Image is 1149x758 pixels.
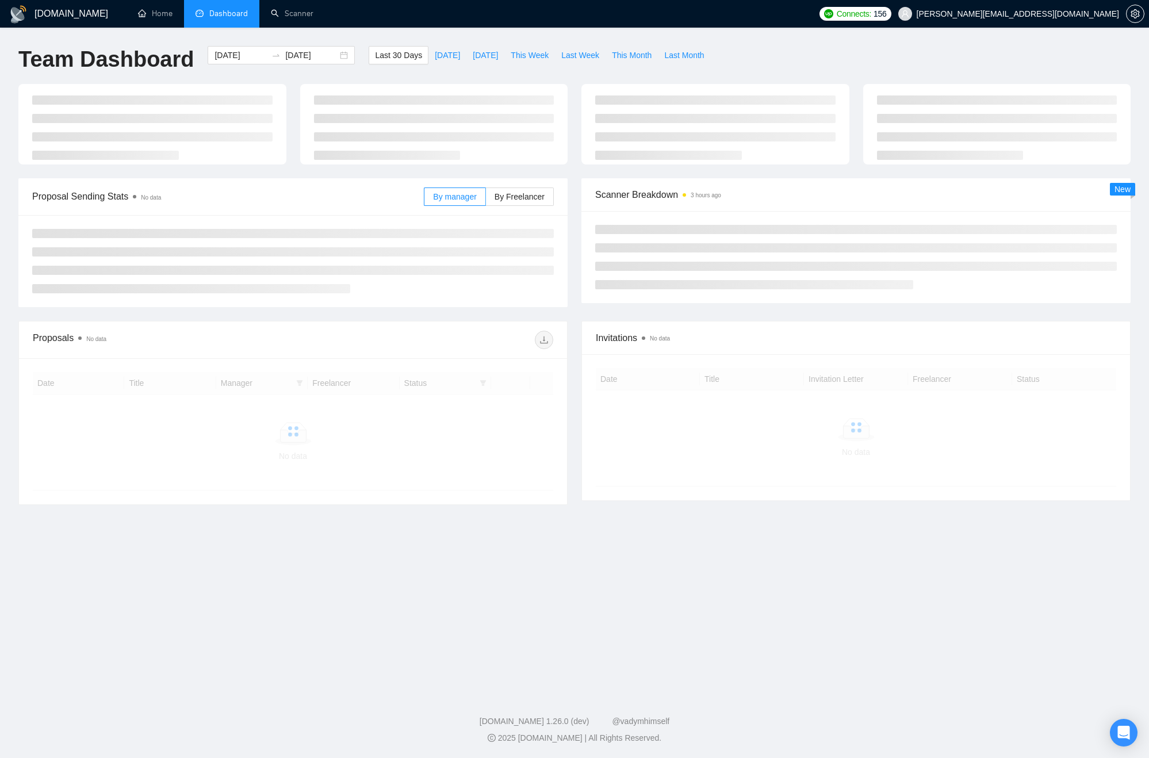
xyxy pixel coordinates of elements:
[138,9,173,18] a: homeHome
[271,9,313,18] a: searchScanner
[435,49,460,62] span: [DATE]
[285,49,338,62] input: End date
[511,49,549,62] span: This Week
[196,9,204,17] span: dashboard
[495,192,545,201] span: By Freelancer
[9,732,1140,744] div: 2025 [DOMAIN_NAME] | All Rights Reserved.
[271,51,281,60] span: to
[1126,5,1144,23] button: setting
[488,734,496,742] span: copyright
[1114,185,1131,194] span: New
[33,331,293,349] div: Proposals
[555,46,606,64] button: Last Week
[691,192,721,198] time: 3 hours ago
[209,9,248,18] span: Dashboard
[433,192,476,201] span: By manager
[9,5,28,24] img: logo
[1126,9,1144,18] a: setting
[874,7,886,20] span: 156
[901,10,909,18] span: user
[1110,719,1137,746] div: Open Intercom Messenger
[596,331,1116,345] span: Invitations
[141,194,161,201] span: No data
[606,46,658,64] button: This Month
[837,7,871,20] span: Connects:
[369,46,428,64] button: Last 30 Days
[428,46,466,64] button: [DATE]
[375,49,422,62] span: Last 30 Days
[18,46,194,73] h1: Team Dashboard
[215,49,267,62] input: Start date
[664,49,704,62] span: Last Month
[466,46,504,64] button: [DATE]
[595,187,1117,202] span: Scanner Breakdown
[480,717,589,726] a: [DOMAIN_NAME] 1.26.0 (dev)
[504,46,555,64] button: This Week
[612,717,669,726] a: @vadymhimself
[271,51,281,60] span: swap-right
[612,49,652,62] span: This Month
[658,46,710,64] button: Last Month
[473,49,498,62] span: [DATE]
[32,189,424,204] span: Proposal Sending Stats
[1127,9,1144,18] span: setting
[650,335,670,342] span: No data
[824,9,833,18] img: upwork-logo.png
[561,49,599,62] span: Last Week
[86,336,106,342] span: No data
